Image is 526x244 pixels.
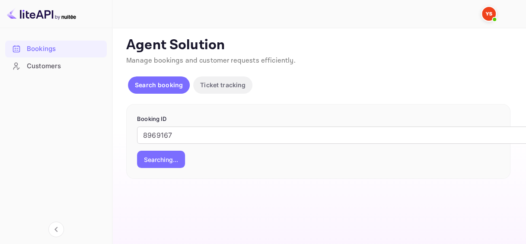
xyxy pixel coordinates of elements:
[5,58,107,74] a: Customers
[48,222,64,237] button: Collapse navigation
[482,7,496,21] img: Yandex Support
[5,58,107,75] div: Customers
[137,115,500,124] p: Booking ID
[135,80,183,89] p: Search booking
[7,7,76,21] img: LiteAPI logo
[27,44,102,54] div: Bookings
[137,151,185,168] button: Searching...
[126,56,296,65] span: Manage bookings and customer requests efficiently.
[27,61,102,71] div: Customers
[200,80,245,89] p: Ticket tracking
[5,41,107,57] a: Bookings
[126,37,510,54] p: Agent Solution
